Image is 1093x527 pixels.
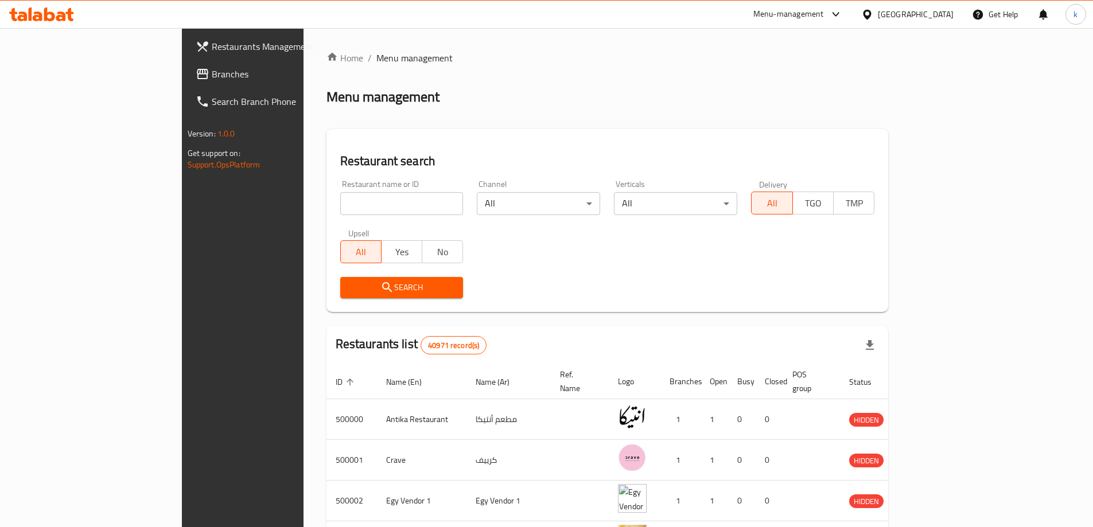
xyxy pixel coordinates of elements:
button: TMP [833,192,874,214]
th: Closed [756,364,783,399]
td: 0 [728,440,756,481]
span: Name (Ar) [476,375,524,389]
a: Support.OpsPlatform [188,157,260,172]
div: Export file [856,331,884,359]
button: No [422,240,463,263]
th: Busy [728,364,756,399]
td: 1 [660,440,701,481]
span: TGO [798,195,829,212]
td: 0 [756,440,783,481]
nav: breadcrumb [326,51,889,65]
label: Upsell [348,229,369,237]
span: Search [349,280,454,295]
label: Delivery [759,180,788,188]
h2: Restaurant search [340,153,875,170]
button: Search [340,277,464,298]
span: ID [336,375,357,389]
th: Branches [660,364,701,399]
td: 0 [756,399,783,440]
th: Open [701,364,728,399]
span: 1.0.0 [217,126,235,141]
span: Ref. Name [560,368,595,395]
td: Crave [377,440,466,481]
td: 0 [728,399,756,440]
span: Search Branch Phone [212,95,355,108]
span: Get support on: [188,146,240,161]
span: All [756,195,788,212]
a: Search Branch Phone [186,88,364,115]
img: Crave [618,443,647,472]
span: HIDDEN [849,495,884,508]
span: k [1073,8,1078,21]
span: Name (En) [386,375,437,389]
span: Restaurants Management [212,40,355,53]
div: Total records count [421,336,487,354]
div: HIDDEN [849,413,884,427]
td: 1 [701,481,728,521]
img: Egy Vendor 1 [618,484,647,513]
div: All [477,192,600,215]
td: Egy Vendor 1 [466,481,551,521]
td: Egy Vendor 1 [377,481,466,521]
button: All [340,240,382,263]
a: Branches [186,60,364,88]
input: Search for restaurant name or ID.. [340,192,464,215]
button: All [751,192,792,214]
span: 40971 record(s) [421,340,486,351]
td: Antika Restaurant [377,399,466,440]
a: Restaurants Management [186,33,364,60]
button: Yes [381,240,422,263]
li: / [368,51,372,65]
td: 0 [756,481,783,521]
div: Menu-management [753,7,824,21]
td: 1 [701,399,728,440]
span: TMP [838,195,870,212]
td: كرييف [466,440,551,481]
img: Antika Restaurant [618,403,647,431]
h2: Restaurants list [336,335,487,354]
span: Version: [188,126,216,141]
td: 1 [701,440,728,481]
th: Logo [609,364,660,399]
td: 0 [728,481,756,521]
h2: Menu management [326,88,439,106]
span: No [427,244,458,260]
td: مطعم أنتيكا [466,399,551,440]
button: TGO [792,192,834,214]
span: Status [849,375,886,389]
span: POS group [792,368,826,395]
span: Branches [212,67,355,81]
span: HIDDEN [849,413,884,427]
span: HIDDEN [849,454,884,467]
span: All [345,244,377,260]
div: All [614,192,737,215]
td: 1 [660,481,701,521]
div: [GEOGRAPHIC_DATA] [878,8,954,21]
td: 1 [660,399,701,440]
span: Yes [386,244,418,260]
span: Menu management [376,51,453,65]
